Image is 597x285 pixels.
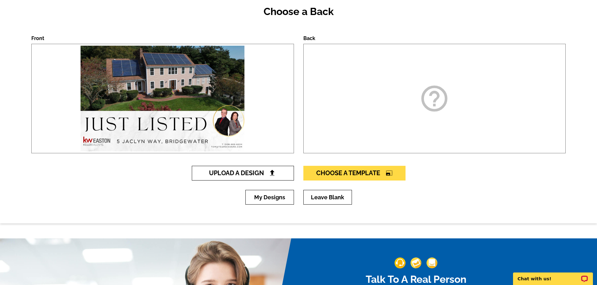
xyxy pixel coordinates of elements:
[31,6,566,18] h2: Choose a Back
[427,257,437,268] img: support-img-3_1.png
[303,166,406,181] a: Choose A Templatephoto_size_select_large
[509,265,597,285] iframe: LiveChat chat widget
[79,44,246,153] img: large-thumb.jpg
[31,35,44,41] label: Front
[419,83,450,114] i: help_outline
[303,35,315,41] label: Back
[411,257,422,268] img: support-img-2.png
[269,170,275,176] img: file-upload-black.png
[386,170,393,176] i: photo_size_select_large
[303,190,352,205] a: Leave Blank
[245,190,294,205] a: My Designs
[395,257,406,268] img: support-img-1.png
[192,166,294,181] a: Upload A Design
[209,169,276,177] span: Upload A Design
[316,169,393,177] span: Choose A Template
